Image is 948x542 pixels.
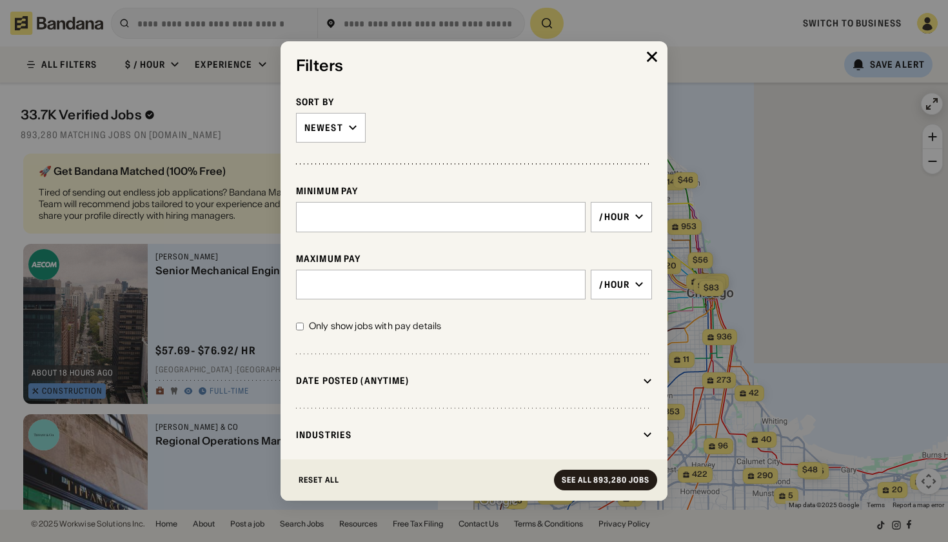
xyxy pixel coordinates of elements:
[562,476,649,484] div: See all 893,280 jobs
[296,429,638,441] div: Industries
[299,476,339,484] div: Reset All
[296,253,652,265] div: Maximum Pay
[599,279,629,290] div: /hour
[296,96,652,108] div: Sort By
[309,320,441,333] div: Only show jobs with pay details
[296,375,638,386] div: Date Posted (Anytime)
[599,211,629,223] div: /hour
[304,122,343,134] div: Newest
[296,185,652,197] div: Minimum Pay
[296,57,652,75] div: Filters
